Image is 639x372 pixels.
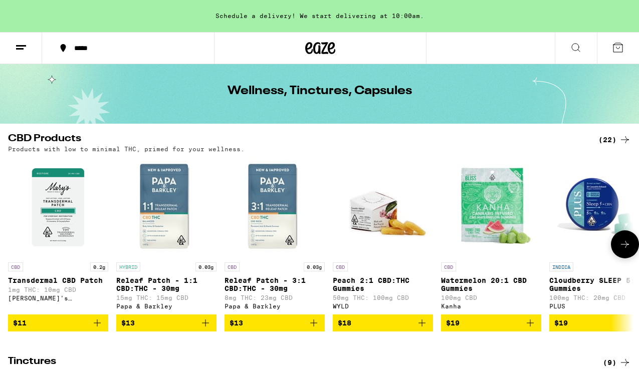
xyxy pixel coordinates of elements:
[116,276,217,292] p: Releaf Patch - 1:1 CBD:THC - 30mg
[554,319,568,327] span: $19
[441,294,541,301] p: 100mg CBD
[8,276,108,284] p: Transdermal CBD Patch
[116,303,217,309] div: Papa & Barkley
[333,262,348,271] p: CBD
[8,295,108,301] div: [PERSON_NAME]'s Medicinals
[116,294,217,301] p: 15mg THC: 15mg CBD
[603,356,631,368] a: (9)
[333,157,433,257] img: WYLD - Peach 2:1 CBD:THC Gummies
[8,134,582,146] h2: CBD Products
[8,286,108,293] p: 1mg THC: 10mg CBD
[446,319,460,327] span: $19
[116,157,217,257] img: Papa & Barkley - Releaf Patch - 1:1 CBD:THC - 30mg
[441,157,541,314] a: Open page for Watermelon 20:1 CBD Gummies from Kanha
[8,314,108,331] button: Add to bag
[8,157,108,257] img: Mary's Medicinals - Transdermal CBD Patch
[598,134,631,146] a: (22)
[225,157,325,314] a: Open page for Releaf Patch - 3:1 CBD:THC - 30mg from Papa & Barkley
[230,319,243,327] span: $13
[441,303,541,309] div: Kanha
[441,314,541,331] button: Add to bag
[225,262,240,271] p: CBD
[195,262,217,271] p: 0.03g
[228,85,412,97] h1: Wellness, Tinctures, Capsules
[225,157,325,257] img: Papa & Barkley - Releaf Patch - 3:1 CBD:THC - 30mg
[8,157,108,314] a: Open page for Transdermal CBD Patch from Mary's Medicinals
[121,319,135,327] span: $13
[441,262,456,271] p: CBD
[13,319,27,327] span: $11
[116,157,217,314] a: Open page for Releaf Patch - 1:1 CBD:THC - 30mg from Papa & Barkley
[8,146,245,152] p: Products with low to minimal THC, primed for your wellness.
[90,262,108,271] p: 0.2g
[8,356,582,368] h2: Tinctures
[549,262,573,271] p: INDICA
[225,276,325,292] p: Releaf Patch - 3:1 CBD:THC - 30mg
[338,319,351,327] span: $18
[116,314,217,331] button: Add to bag
[6,7,72,15] span: Hi. Need any help?
[304,262,325,271] p: 0.03g
[333,157,433,314] a: Open page for Peach 2:1 CBD:THC Gummies from WYLD
[116,262,140,271] p: HYBRID
[225,314,325,331] button: Add to bag
[333,276,433,292] p: Peach 2:1 CBD:THC Gummies
[8,262,23,271] p: CBD
[441,276,541,292] p: Watermelon 20:1 CBD Gummies
[441,157,541,257] img: Kanha - Watermelon 20:1 CBD Gummies
[225,294,325,301] p: 8mg THC: 23mg CBD
[333,303,433,309] div: WYLD
[333,314,433,331] button: Add to bag
[333,294,433,301] p: 50mg THC: 100mg CBD
[225,303,325,309] div: Papa & Barkley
